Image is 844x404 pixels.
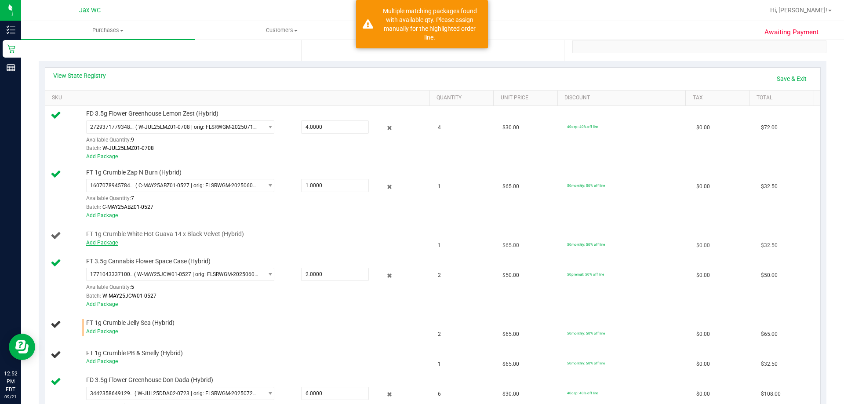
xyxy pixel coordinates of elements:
span: $0.00 [696,330,710,338]
span: 2729371779348406 [90,124,135,130]
a: Add Package [86,212,118,218]
a: Purchases [21,21,195,40]
span: 3442358649129284 [90,390,135,397]
span: 40dep: 40% off line [567,391,598,395]
input: 6.0000 [302,387,368,400]
span: 50monthly: 50% off line [567,183,605,188]
span: $65.00 [502,330,519,338]
a: Discount [564,95,682,102]
a: Quantity [437,95,490,102]
span: $0.00 [696,390,710,398]
a: Add Package [86,358,118,364]
a: Add Package [86,153,118,160]
span: 1 [438,182,441,191]
span: 4 [438,124,441,132]
span: 40dep: 40% off line [567,124,598,129]
span: $72.00 [761,124,778,132]
div: Multiple matching packages found with available qty. Please assign manually for the highlighted o... [378,7,481,42]
span: C-MAY25ABZ01-0527 [102,204,153,210]
span: W-MAY25JCW01-0527 [102,293,156,299]
span: ( C-MAY25ABZ01-0527 | orig: FLSRWGM-20250602-369 ) [135,182,259,189]
a: Add Package [86,301,118,307]
span: $0.00 [696,182,710,191]
span: $108.00 [761,390,781,398]
a: Tax [693,95,746,102]
span: Customers [195,26,368,34]
span: Batch: [86,293,101,299]
span: 50premall: 50% off line [567,272,604,277]
span: FT 1g Crumble Jelly Sea (Hybrid) [86,319,175,327]
span: 1771043337100794 [90,271,134,277]
span: Purchases [21,26,195,34]
p: 12:52 PM EDT [4,370,17,393]
span: Batch: [86,145,101,151]
span: Hi, [PERSON_NAME]! [770,7,827,14]
span: 5 [131,284,134,290]
span: Jax WC [79,7,101,14]
span: ( W-MAY25JCW01-0527 | orig: FLSRWGM-20250602-1069 ) [134,271,259,277]
span: 1 [438,241,441,250]
span: $65.00 [502,241,519,250]
span: 2 [438,271,441,280]
span: $65.00 [502,182,519,191]
span: FD 3.5g Flower Greenhouse Lemon Zest (Hybrid) [86,109,218,118]
span: $0.00 [696,271,710,280]
a: Add Package [86,240,118,246]
span: $65.00 [502,360,519,368]
span: $0.00 [696,124,710,132]
a: Add Package [86,328,118,335]
div: Available Quantity: [86,281,284,298]
inline-svg: Inventory [7,25,15,34]
div: Available Quantity: [86,134,284,151]
a: SKU [52,95,426,102]
span: 50monthly: 50% off line [567,361,605,365]
span: FT 1g Crumble Zap N Burn (Hybrid) [86,168,182,177]
span: select [262,387,273,400]
span: 9 [131,137,134,143]
span: $30.00 [502,124,519,132]
inline-svg: Retail [7,44,15,53]
span: ( W-JUL25LMZ01-0708 | orig: FLSRWGM-20250715-928 ) [135,124,259,130]
p: 09/21 [4,393,17,400]
span: ( W-JUL25DDA02-0723 | orig: FLSRWGM-20250729-1227 ) [135,390,259,397]
div: Available Quantity: [86,192,284,209]
span: W-JUL25LMZ01-0708 [102,145,154,151]
inline-svg: Reports [7,63,15,72]
span: $50.00 [502,271,519,280]
span: $32.50 [761,182,778,191]
span: 2 [438,330,441,338]
span: $30.00 [502,390,519,398]
span: 6 [438,390,441,398]
a: Unit Price [501,95,554,102]
a: Save & Exit [771,71,812,86]
span: select [262,179,273,192]
span: $32.50 [761,360,778,368]
a: Customers [195,21,368,40]
input: 2.0000 [302,268,368,280]
span: $0.00 [696,360,710,368]
span: select [262,268,273,280]
span: $50.00 [761,271,778,280]
span: $65.00 [761,330,778,338]
span: 7 [131,195,134,201]
span: 1607078945784065 [90,182,135,189]
span: 50monthly: 50% off line [567,242,605,247]
span: Awaiting Payment [764,27,819,37]
span: $32.50 [761,241,778,250]
a: View State Registry [53,71,106,80]
span: Batch: [86,204,101,210]
input: 4.0000 [302,121,368,133]
span: $0.00 [696,241,710,250]
span: FD 3.5g Flower Greenhouse Don Dada (Hybrid) [86,376,213,384]
iframe: Resource center [9,334,35,360]
span: FT 1g Crumble PB & Smelly (Hybrid) [86,349,183,357]
span: FT 1g Crumble White Hot Guava 14 x Black Velvet (Hybrid) [86,230,244,238]
span: select [262,121,273,133]
span: 50monthly: 50% off line [567,331,605,335]
input: 1.0000 [302,179,368,192]
span: FT 3.5g Cannabis Flower Space Case (Hybrid) [86,257,211,266]
a: Total [757,95,810,102]
span: 1 [438,360,441,368]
